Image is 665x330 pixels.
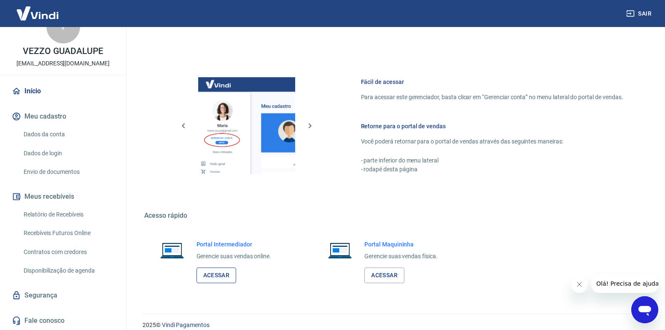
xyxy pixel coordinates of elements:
[23,47,103,56] p: VEZZO GUADALUPE
[10,107,116,126] button: Meu cadastro
[20,126,116,143] a: Dados da conta
[361,122,623,130] h6: Retorne para o portal de vendas
[20,243,116,261] a: Contratos com credores
[144,211,643,220] h5: Acesso rápido
[10,311,116,330] a: Fale conosco
[322,240,358,260] img: Imagem de um notebook aberto
[10,82,116,100] a: Início
[10,187,116,206] button: Meus recebíveis
[631,296,658,323] iframe: Botão para abrir a janela de mensagens
[364,240,438,249] h6: Portal Maquininha
[20,206,116,223] a: Relatório de Recebíveis
[10,286,116,305] a: Segurança
[162,322,210,328] a: Vindi Pagamentos
[197,240,272,249] h6: Portal Intermediador
[20,262,116,279] a: Disponibilização de agenda
[364,268,404,283] a: Acessar
[591,274,658,293] iframe: Mensagem da empresa
[20,163,116,181] a: Envio de documentos
[197,252,272,261] p: Gerencie suas vendas online.
[364,252,438,261] p: Gerencie suas vendas física.
[154,240,190,260] img: Imagem de um notebook aberto
[20,225,116,242] a: Recebíveis Futuros Online
[361,137,623,146] p: Você poderá retornar para o portal de vendas através das seguintes maneiras:
[571,276,588,293] iframe: Fechar mensagem
[198,77,295,174] img: Imagem da dashboard mostrando o botão de gerenciar conta na sidebar no lado esquerdo
[10,0,65,26] img: Vindi
[361,156,623,165] p: - parte inferior do menu lateral
[625,6,655,22] button: Sair
[16,59,110,68] p: [EMAIL_ADDRESS][DOMAIN_NAME]
[361,93,623,102] p: Para acessar este gerenciador, basta clicar em “Gerenciar conta” no menu lateral do portal de ven...
[5,6,71,13] span: Olá! Precisa de ajuda?
[361,165,623,174] p: - rodapé desta página
[143,321,645,330] p: 2025 ©
[361,78,623,86] h6: Fácil de acessar
[20,145,116,162] a: Dados de login
[197,268,237,283] a: Acessar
